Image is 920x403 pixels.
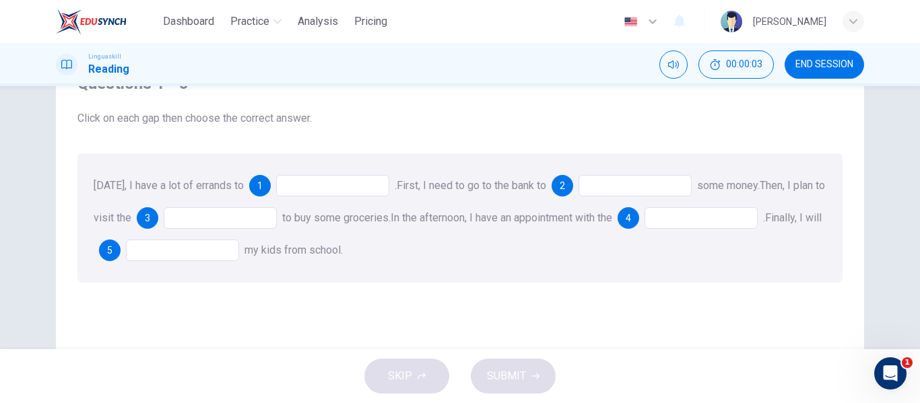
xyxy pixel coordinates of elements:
span: In the afternoon, I have an appointment with the [391,211,612,224]
span: Practice [230,13,269,30]
button: END SESSION [785,50,864,79]
span: my kids from school. [244,244,343,256]
span: . [395,179,397,192]
div: Mute [659,50,688,79]
div: Hide [698,50,774,79]
iframe: Intercom live chat [874,357,907,390]
span: 2 [560,181,565,190]
div: [PERSON_NAME] [753,13,826,30]
h1: Reading [88,61,129,77]
span: END SESSION [795,59,853,70]
img: EduSynch logo [56,8,127,35]
span: 1 [902,357,913,368]
span: [DATE], I have a lot of errands to [94,179,244,192]
span: 5 [107,246,112,255]
img: en [622,17,639,27]
span: 00:00:03 [726,59,762,70]
button: Practice [225,9,287,34]
span: 1 [257,181,263,190]
a: EduSynch logo [56,8,158,35]
span: Pricing [354,13,387,30]
span: Analysis [298,13,338,30]
span: some money. [697,179,760,192]
button: Pricing [349,9,393,34]
button: Dashboard [158,9,220,34]
span: First, I need to go to the bank to [397,179,546,192]
span: Linguaskill [88,52,121,61]
button: Analysis [292,9,343,34]
span: 4 [626,213,631,223]
span: to buy some groceries. [282,211,391,224]
span: . [763,211,765,224]
button: 00:00:03 [698,50,774,79]
span: Dashboard [163,13,214,30]
span: 3 [145,213,150,223]
img: Profile picture [721,11,742,32]
span: Click on each gap then choose the correct answer. [77,110,843,126]
span: Finally, I will [765,211,822,224]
